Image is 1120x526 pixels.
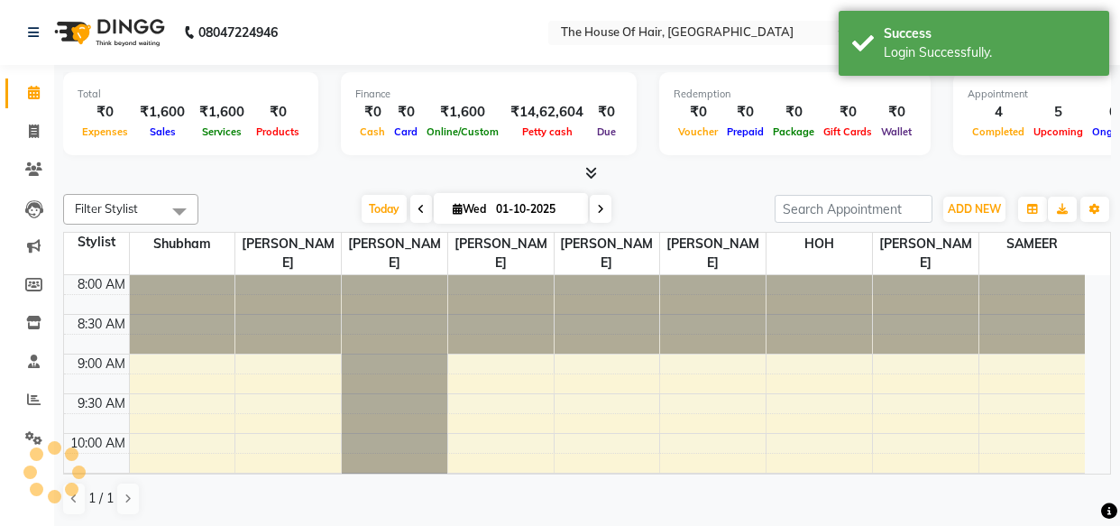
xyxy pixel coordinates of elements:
[819,125,877,138] span: Gift Cards
[355,125,390,138] span: Cash
[819,102,877,123] div: ₹0
[968,125,1029,138] span: Completed
[943,197,1005,222] button: ADD NEW
[252,125,304,138] span: Products
[130,233,235,255] span: Shubham
[422,102,503,123] div: ₹1,600
[192,102,252,123] div: ₹1,600
[768,125,819,138] span: Package
[145,125,180,138] span: Sales
[197,125,246,138] span: Services
[555,233,660,274] span: [PERSON_NAME]
[235,233,341,274] span: [PERSON_NAME]
[78,102,133,123] div: ₹0
[448,202,491,216] span: Wed
[74,394,129,413] div: 9:30 AM
[660,233,766,274] span: [PERSON_NAME]
[355,102,390,123] div: ₹0
[503,102,591,123] div: ₹14,62,604
[674,125,722,138] span: Voucher
[362,195,407,223] span: Today
[1029,125,1088,138] span: Upcoming
[877,102,916,123] div: ₹0
[1029,102,1088,123] div: 5
[78,125,133,138] span: Expenses
[74,275,129,294] div: 8:00 AM
[767,233,872,255] span: HOH
[674,102,722,123] div: ₹0
[75,201,138,216] span: Filter Stylist
[133,102,192,123] div: ₹1,600
[64,233,129,252] div: Stylist
[722,102,768,123] div: ₹0
[88,489,114,508] span: 1 / 1
[968,102,1029,123] div: 4
[78,87,304,102] div: Total
[422,125,503,138] span: Online/Custom
[198,7,278,58] b: 08047224946
[355,87,622,102] div: Finance
[67,434,129,453] div: 10:00 AM
[775,195,932,223] input: Search Appointment
[491,196,581,223] input: 2025-10-01
[390,102,422,123] div: ₹0
[674,87,916,102] div: Redemption
[979,233,1085,255] span: SAMEER
[342,233,447,274] span: [PERSON_NAME]
[722,125,768,138] span: Prepaid
[768,102,819,123] div: ₹0
[884,43,1096,62] div: Login Successfully.
[518,125,577,138] span: Petty cash
[591,102,622,123] div: ₹0
[884,24,1096,43] div: Success
[948,202,1001,216] span: ADD NEW
[873,233,978,274] span: [PERSON_NAME]
[592,125,620,138] span: Due
[46,7,170,58] img: logo
[448,233,554,274] span: [PERSON_NAME]
[390,125,422,138] span: Card
[877,125,916,138] span: Wallet
[74,315,129,334] div: 8:30 AM
[252,102,304,123] div: ₹0
[74,355,129,374] div: 9:00 AM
